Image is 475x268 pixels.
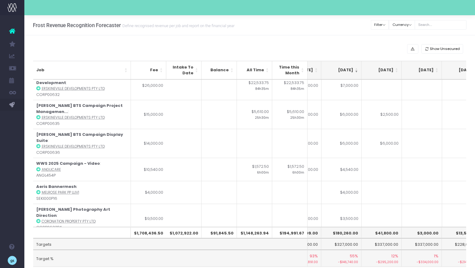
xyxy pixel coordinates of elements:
[131,61,166,79] th: Fee: activate to sort column ascending
[322,71,362,100] td: $7,000.00
[255,86,269,91] small: 84h35m
[8,256,17,265] img: images/default_profile_image.png
[36,103,123,115] strong: [PERSON_NAME] BTS Campaign Project Managemen...
[350,253,358,259] span: 55%
[272,158,308,181] td: $1,572.50
[272,100,308,129] td: $5,610.00
[361,227,402,238] th: $41,800.00
[257,169,269,175] small: 6h00m
[42,167,61,172] abbr: Anglicare
[33,238,308,250] td: Targets
[33,204,131,233] td: : CORP0633P4
[405,259,438,265] small: -$334,000.00
[42,86,105,91] abbr: Erskineville Developments Pty Ltd
[237,100,272,129] td: $5,610.00
[33,22,234,28] h3: Frost Revenue Recognition Forecaster
[131,158,167,181] td: $10,540.00
[36,132,123,143] strong: [PERSON_NAME] BTS Campaign Display Suite
[362,100,402,129] td: $2,500.00
[272,227,308,238] th: $194,991.67
[362,129,402,158] td: $6,000.00
[402,61,442,79] th: Nov 25: activate to sort column ascending
[237,158,272,181] td: $1,572.50
[131,71,167,100] td: $26,000.00
[33,71,131,100] td: : CORP00632
[42,219,96,224] abbr: Coronation Property Pty Ltd
[33,61,131,79] th: Job: activate to sort column ascending
[131,129,167,158] td: $14,000.00
[322,181,362,204] td: $4,000.00
[166,227,202,238] th: $1,072,922.00
[33,158,131,181] td: : ANGL454P
[36,160,100,166] strong: WWS 2025 Campaign - Video
[430,46,460,51] span: Show Unsecured
[389,20,415,30] button: Currency
[434,253,438,259] span: 1%
[364,259,398,265] small: -$295,200.00
[322,129,362,158] td: $6,000.00
[36,184,76,189] strong: Aeris Bannermesh
[415,20,466,30] input: Search...
[202,61,237,79] th: Balance: activate to sort column ascending
[361,61,402,79] th: Oct 25: activate to sort column ascending
[33,181,131,204] td: : SEKI000P16
[131,181,167,204] td: $4,000.00
[131,204,167,233] td: $9,500.00
[36,74,106,86] strong: [PERSON_NAME] BTS Campaign Development
[402,227,442,238] th: $3,000.00
[33,250,308,267] td: Target %
[272,61,308,79] th: Time this Month: activate to sort column ascending
[42,144,105,149] abbr: Erskineville Developments Pty Ltd
[322,100,362,129] td: $6,000.00
[421,44,463,54] button: Show Unsecured
[131,100,167,129] td: $15,000.00
[33,129,131,158] td: : CORP00636
[290,86,304,91] small: 84h35m
[310,253,318,259] span: 93%
[42,115,105,120] abbr: Erskineville Developments Pty Ltd
[391,253,398,259] span: 12%
[237,227,272,238] th: $1,148,263.94
[322,204,362,233] td: $3,500.00
[321,61,361,79] th: Sep 25: activate to sort column ascending
[371,20,389,30] button: Filter
[255,115,269,120] small: 25h30m
[272,71,308,100] td: $22,533.75
[202,227,237,238] th: $91,845.50
[36,206,110,218] strong: [PERSON_NAME] Photography Art Direction
[321,238,361,250] td: $327,000.00
[166,61,202,79] th: Intake To Date: activate to sort column ascending
[324,259,358,265] small: -$146,740.00
[402,238,442,250] td: $337,000.00
[237,61,272,79] th: All Time: activate to sort column ascending
[131,227,167,238] th: $1,708,436.50
[292,169,304,175] small: 6h00m
[361,238,402,250] td: $337,000.00
[42,190,79,195] abbr: Melrose Park PP UJV1
[290,115,304,120] small: 25h30m
[33,100,131,129] td: : CORP00635
[321,227,361,238] th: $180,260.00
[322,158,362,181] td: $4,540.00
[121,22,234,28] small: Define recognised revenue per job and report on the financial year
[237,71,272,100] td: $22,533.75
